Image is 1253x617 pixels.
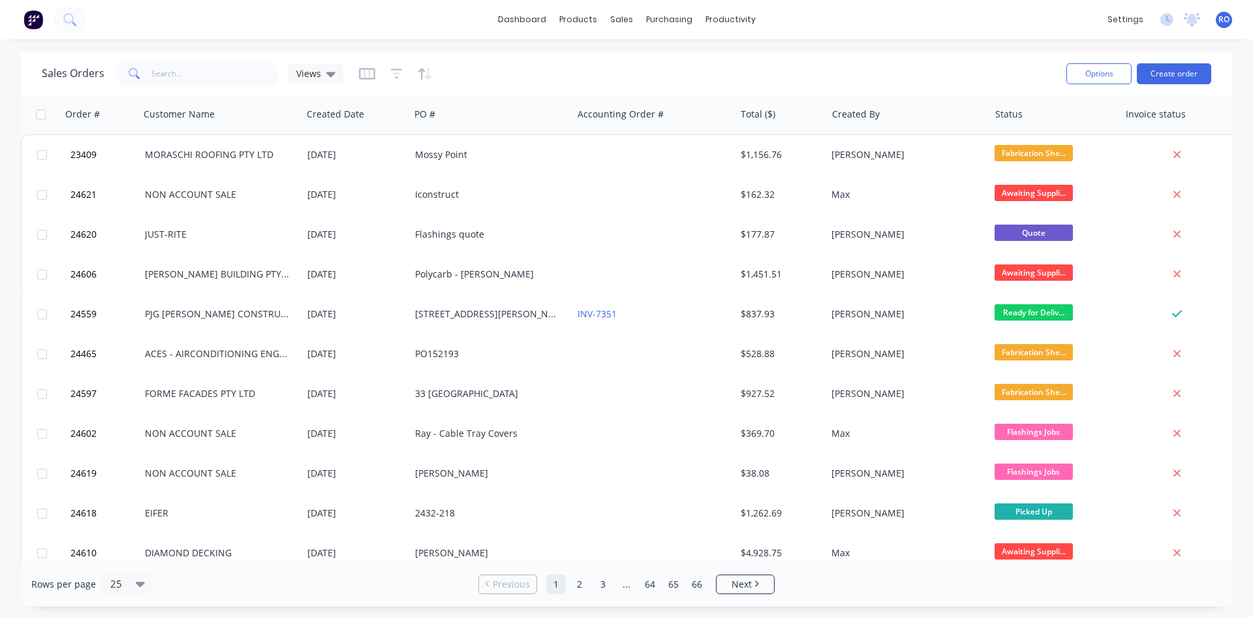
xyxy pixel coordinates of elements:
[473,575,780,594] ul: Pagination
[491,10,553,29] a: dashboard
[664,575,683,594] a: Page 65
[70,546,97,560] span: 24610
[70,308,97,321] span: 24559
[67,494,145,533] button: 24618
[307,387,405,400] div: [DATE]
[70,268,97,281] span: 24606
[307,546,405,560] div: [DATE]
[732,578,752,591] span: Next
[741,148,817,161] div: $1,156.76
[995,384,1073,400] span: Fabrication She...
[414,108,435,121] div: PO #
[741,387,817,400] div: $927.52
[145,308,290,321] div: PJG [PERSON_NAME] CONSTRUCTION PTY LTD
[296,67,321,80] span: Views
[67,175,145,214] button: 24621
[1066,63,1132,84] button: Options
[1126,108,1186,121] div: Invoice status
[70,347,97,360] span: 24465
[67,135,145,174] button: 23409
[604,10,640,29] div: sales
[67,454,145,493] button: 24619
[995,543,1073,560] span: Awaiting Suppli...
[415,387,560,400] div: 33 [GEOGRAPHIC_DATA]
[145,148,290,161] div: MORASCHI ROOFING PTY LTD
[70,148,97,161] span: 23409
[995,145,1073,161] span: Fabrication She...
[307,148,405,161] div: [DATE]
[741,268,817,281] div: $1,451.51
[831,387,976,400] div: [PERSON_NAME]
[145,228,290,241] div: JUST-RITE
[493,578,530,591] span: Previous
[741,228,817,241] div: $177.87
[741,188,817,201] div: $162.32
[415,546,560,560] div: [PERSON_NAME]
[67,533,145,573] button: 24610
[307,228,405,241] div: [DATE]
[415,507,560,520] div: 2432-218
[570,575,589,594] a: Page 2
[415,347,560,360] div: PO152193
[307,308,405,321] div: [DATE]
[1101,10,1150,29] div: settings
[593,575,613,594] a: Page 3
[307,108,364,121] div: Created Date
[70,387,97,400] span: 24597
[553,10,604,29] div: products
[578,308,617,320] a: INV-7351
[687,575,707,594] a: Page 66
[546,575,566,594] a: Page 1 is your current page
[741,308,817,321] div: $837.93
[415,308,560,321] div: [STREET_ADDRESS][PERSON_NAME]
[415,467,560,480] div: [PERSON_NAME]
[145,268,290,281] div: [PERSON_NAME] BUILDING PTY LTD
[145,387,290,400] div: FORME FACADES PTY LTD
[145,507,290,520] div: EIFER
[145,188,290,201] div: NON ACCOUNT SALE
[995,185,1073,201] span: Awaiting Suppli...
[995,264,1073,281] span: Awaiting Suppli...
[70,228,97,241] span: 24620
[741,507,817,520] div: $1,262.69
[415,188,560,201] div: Iconstruct
[307,507,405,520] div: [DATE]
[144,108,215,121] div: Customer Name
[415,268,560,281] div: Polycarb - [PERSON_NAME]
[741,347,817,360] div: $528.88
[995,503,1073,520] span: Picked Up
[831,347,976,360] div: [PERSON_NAME]
[831,148,976,161] div: [PERSON_NAME]
[1137,63,1211,84] button: Create order
[307,268,405,281] div: [DATE]
[23,10,43,29] img: Factory
[70,467,97,480] span: 24619
[995,464,1073,480] span: Flashings Jobs
[415,148,560,161] div: Mossy Point
[307,467,405,480] div: [DATE]
[741,427,817,440] div: $369.70
[741,108,775,121] div: Total ($)
[145,427,290,440] div: NON ACCOUNT SALE
[151,61,279,87] input: Search...
[70,507,97,520] span: 24618
[42,67,104,80] h1: Sales Orders
[415,228,560,241] div: Flashings quote
[995,304,1073,321] span: Ready for Deliv...
[307,347,405,360] div: [DATE]
[145,467,290,480] div: NON ACCOUNT SALE
[1218,14,1230,25] span: RO
[578,108,664,121] div: Accounting Order #
[831,308,976,321] div: [PERSON_NAME]
[741,467,817,480] div: $38.08
[415,427,560,440] div: Ray - Cable Tray Covers
[70,427,97,440] span: 24602
[145,546,290,560] div: DIAMOND DECKING
[307,427,405,440] div: [DATE]
[699,10,762,29] div: productivity
[995,344,1073,360] span: Fabrication She...
[145,347,290,360] div: ACES - AIRCONDITIONING ENGINEERING SERVICE P/L
[67,255,145,294] button: 24606
[640,10,699,29] div: purchasing
[831,268,976,281] div: [PERSON_NAME]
